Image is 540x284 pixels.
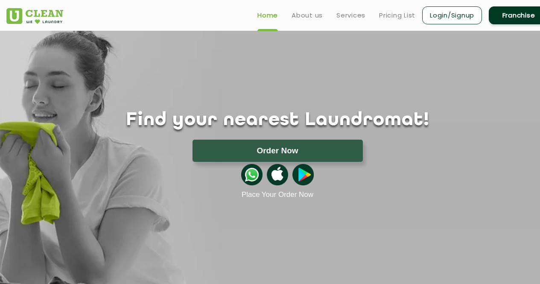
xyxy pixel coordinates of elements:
a: Place Your Order Now [242,190,313,199]
a: Pricing List [379,10,415,20]
a: Home [257,10,278,20]
a: About us [292,10,323,20]
a: Services [336,10,365,20]
button: Order Now [193,140,363,162]
img: apple-icon.png [267,164,288,185]
a: Login/Signup [422,6,482,24]
img: whatsappicon.png [241,164,263,185]
img: UClean Laundry and Dry Cleaning [6,8,63,24]
img: playstoreicon.png [292,164,314,185]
